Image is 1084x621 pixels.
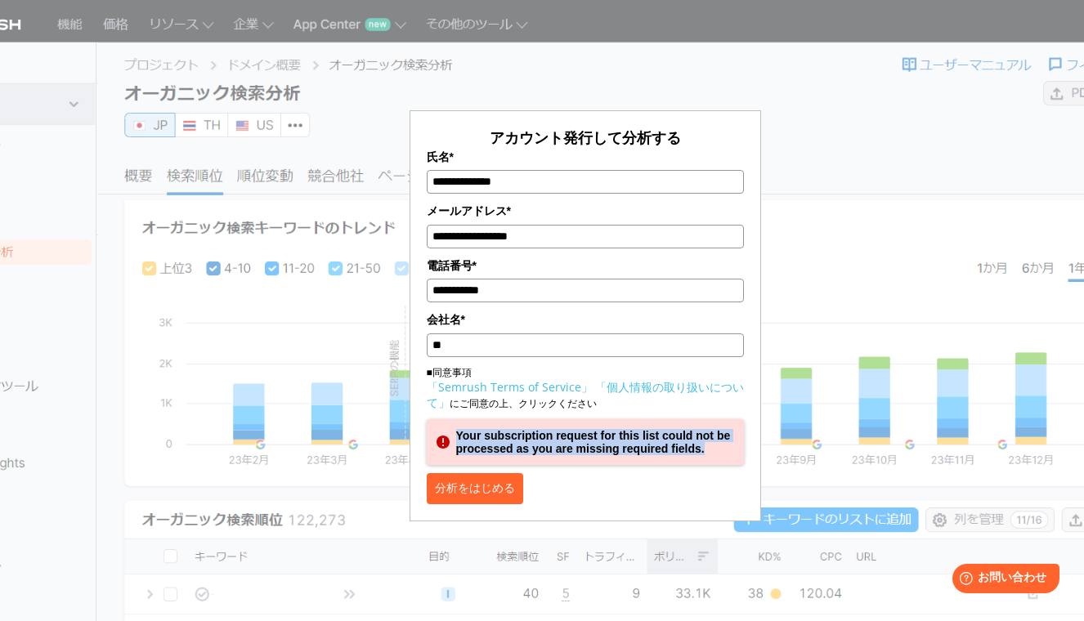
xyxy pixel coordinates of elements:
a: 「個人情報の取り扱いについて」 [427,379,744,410]
a: 「Semrush Terms of Service」 [427,379,593,395]
button: 分析をはじめる [427,473,523,504]
label: メールアドレス* [427,202,744,220]
p: ■同意事項 にご同意の上、クリックください [427,365,744,411]
label: 電話番号* [427,257,744,275]
div: Your subscription request for this list could not be processed as you are missing required fields. [427,419,744,465]
span: アカウント発行して分析する [490,127,681,147]
iframe: Help widget launcher [938,557,1066,603]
